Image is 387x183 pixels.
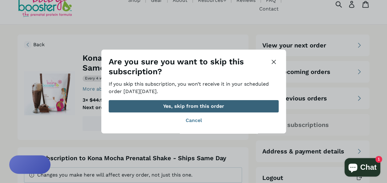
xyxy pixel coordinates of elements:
span: Cancel [109,115,279,126]
button: Rewards [9,155,50,174]
button: Yes, skip from this order [109,100,279,112]
span: Close [269,57,279,67]
span: If you skip this subscription, you won’t receive it in your scheduled order [DATE][DATE]. [109,81,269,94]
inbox-online-store-chat: Shopify online store chat [343,158,382,178]
div: Cancel [185,118,202,123]
h1: Are you sure you want to skip this subscription? [109,57,269,77]
div: Yes, skip from this order [163,104,224,109]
